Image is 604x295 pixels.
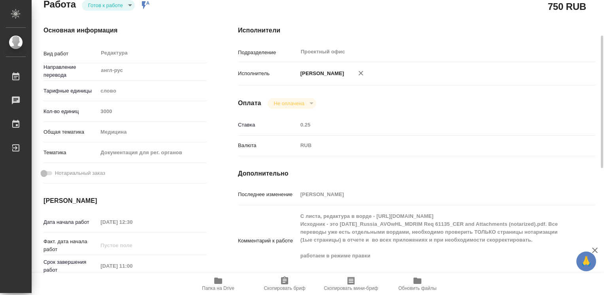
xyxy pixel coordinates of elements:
[98,240,167,251] input: Пустое поле
[238,98,261,108] h4: Оплата
[98,125,206,139] div: Медицина
[318,273,384,295] button: Скопировать мини-бриф
[43,218,98,226] p: Дата начала работ
[298,210,566,270] textarea: С листа, редактура в ворде - [URL][DOMAIN_NAME] Исходник - это [DATE]_Russia_AVOwHL_MDRIM Req 611...
[43,149,98,157] p: Тематика
[272,100,307,107] button: Не оплачена
[43,63,98,79] p: Направление перевода
[98,260,167,272] input: Пустое поле
[43,196,206,206] h4: [PERSON_NAME]
[43,238,98,253] p: Факт. дата начала работ
[238,70,298,78] p: Исполнитель
[43,108,98,115] p: Кол-во единиц
[251,273,318,295] button: Скопировать бриф
[298,189,566,200] input: Пустое поле
[298,119,566,130] input: Пустое поле
[98,146,206,159] div: Документация для рег. органов
[43,258,98,274] p: Срок завершения работ
[579,253,593,270] span: 🙏
[43,128,98,136] p: Общая тематика
[238,26,595,35] h4: Исполнители
[185,273,251,295] button: Папка на Drive
[55,169,105,177] span: Нотариальный заказ
[98,106,206,117] input: Пустое поле
[43,26,206,35] h4: Основная информация
[238,237,298,245] p: Комментарий к работе
[43,87,98,95] p: Тарифные единицы
[268,98,316,109] div: Готов к работе
[238,142,298,149] p: Валюта
[238,191,298,199] p: Последнее изменение
[98,216,167,228] input: Пустое поле
[43,50,98,58] p: Вид работ
[324,286,378,291] span: Скопировать мини-бриф
[264,286,305,291] span: Скопировать бриф
[384,273,451,295] button: Обновить файлы
[576,252,596,271] button: 🙏
[98,84,206,98] div: слово
[298,70,344,78] p: [PERSON_NAME]
[238,169,595,178] h4: Дополнительно
[298,139,566,152] div: RUB
[86,2,125,9] button: Готов к работе
[202,286,234,291] span: Папка на Drive
[398,286,437,291] span: Обновить файлы
[352,64,370,82] button: Удалить исполнителя
[238,49,298,57] p: Подразделение
[238,121,298,129] p: Ставка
